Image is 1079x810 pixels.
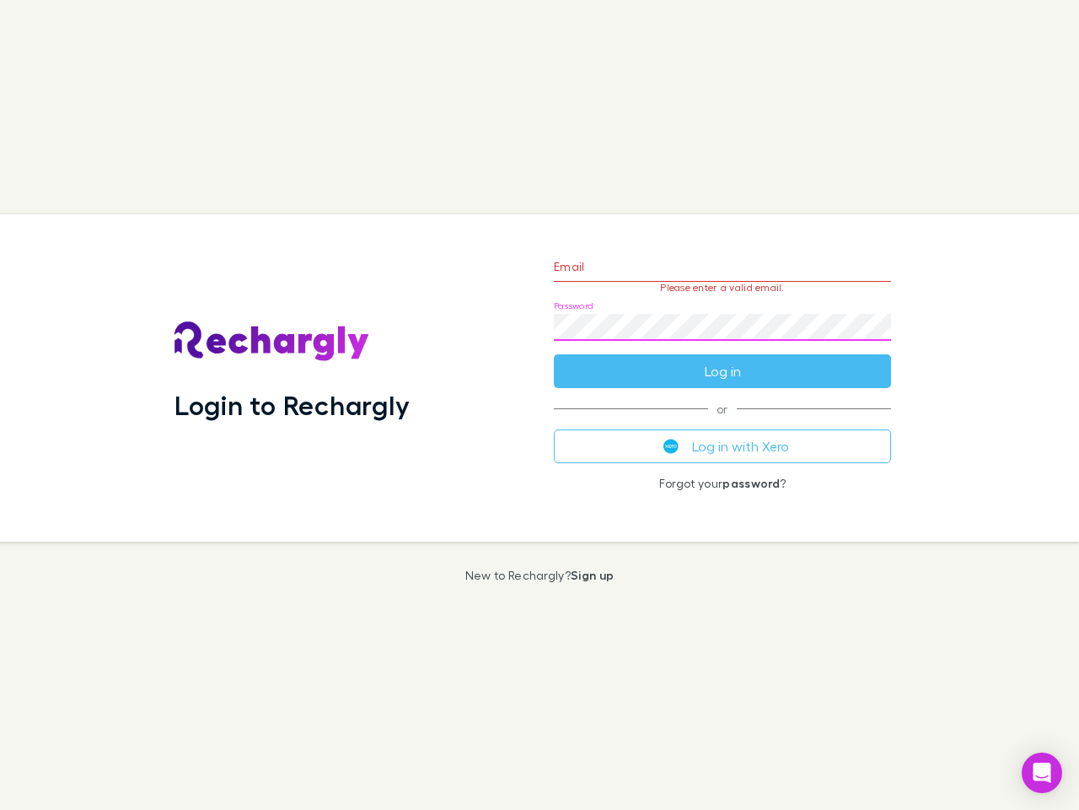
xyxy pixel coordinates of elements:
[554,429,891,463] button: Log in with Xero
[1022,753,1062,793] div: Open Intercom Messenger
[554,300,593,312] label: Password
[571,568,614,582] a: Sign up
[554,282,891,294] p: Please enter a valid email.
[174,389,410,421] h1: Login to Rechargly
[554,354,891,388] button: Log in
[465,569,615,582] p: New to Rechargly?
[554,408,891,409] span: or
[663,439,679,454] img: Xero's logo
[554,477,891,490] p: Forgot your ?
[722,476,780,490] a: password
[174,321,370,362] img: Rechargly's Logo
